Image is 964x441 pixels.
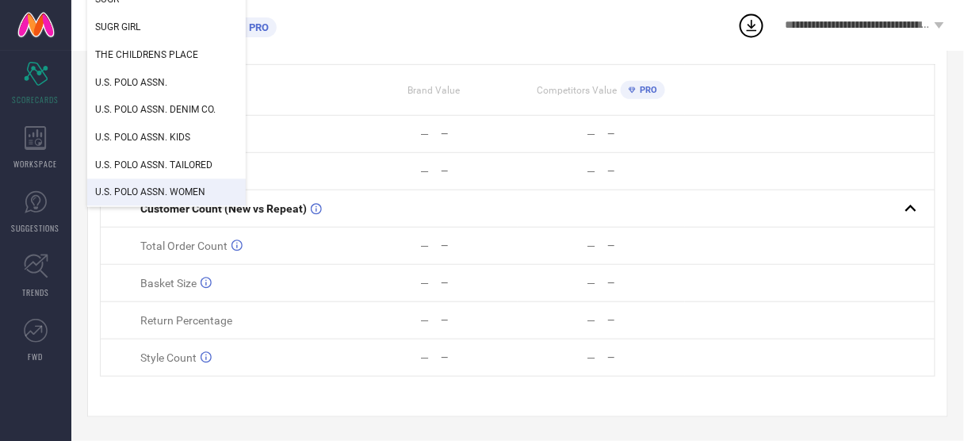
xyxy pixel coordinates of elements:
div: Open download list [737,11,766,40]
span: U.S. POLO ASSN. [95,78,167,89]
span: PRO [636,85,657,95]
span: U.S. POLO ASSN. WOMEN [95,187,205,198]
span: U.S. POLO ASSN. DENIM CO. [95,105,216,116]
span: Basket Size [140,277,197,290]
div: — [420,128,429,140]
div: — [441,315,517,326]
span: Brand Value [408,85,461,96]
span: TRENDS [22,286,49,298]
div: — [608,128,684,140]
div: — [587,240,596,252]
span: SCORECARDS [13,94,59,105]
div: — [441,352,517,363]
span: Style Count [140,351,197,364]
span: Total Order Count [140,240,228,252]
div: — [420,314,429,327]
div: — [608,352,684,363]
div: SUGR GIRL [87,14,246,41]
div: — [587,314,596,327]
div: — [587,277,596,290]
div: — [608,240,684,251]
div: — [420,165,429,178]
div: — [587,351,596,364]
div: U.S. POLO ASSN. TAILORED [87,152,246,179]
div: — [441,128,517,140]
div: U.S. POLO ASSN. DENIM CO. [87,97,246,124]
div: U.S. POLO ASSN. [87,70,246,97]
span: SUGGESTIONS [12,222,60,234]
span: U.S. POLO ASSN. TAILORED [95,160,212,171]
span: U.S. POLO ASSN. KIDS [95,132,190,144]
div: — [441,278,517,289]
span: Return Percentage [140,314,232,327]
div: — [420,240,429,252]
div: — [587,165,596,178]
div: — [587,128,596,140]
div: THE CHILDRENS PLACE [87,42,246,69]
div: — [441,240,517,251]
div: — [608,166,684,177]
div: U.S. POLO ASSN. KIDS [87,125,246,151]
div: — [608,315,684,326]
span: Customer Count (New vs Repeat) [140,202,307,215]
div: — [420,277,429,290]
span: PRO [245,21,269,33]
span: Competitors Value [537,85,617,96]
div: — [441,166,517,177]
div: — [608,278,684,289]
span: SUGR GIRL [95,22,140,33]
div: U.S. POLO ASSN. WOMEN [87,179,246,206]
span: WORKSPACE [14,158,58,170]
div: — [420,351,429,364]
span: FWD [29,351,44,362]
span: THE CHILDRENS PLACE [95,50,198,61]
